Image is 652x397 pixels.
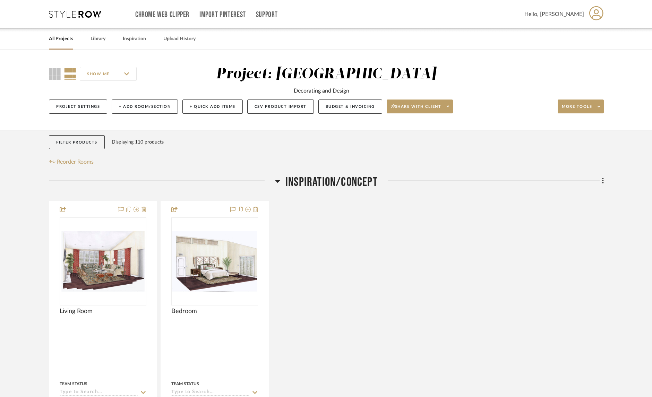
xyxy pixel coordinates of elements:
div: Decorating and Design [294,87,349,95]
button: More tools [558,100,604,113]
span: Reorder Rooms [57,158,94,166]
img: Living Room [60,231,146,292]
a: Library [91,34,105,44]
span: Inspiration/Concept [285,175,378,190]
button: Filter Products [49,135,105,149]
a: Support [256,12,278,18]
img: Bedroom [172,231,257,292]
span: Bedroom [171,308,197,315]
span: More tools [562,104,592,114]
button: + Add Room/Section [112,100,178,114]
span: Hello, [PERSON_NAME] [524,10,584,18]
a: Import Pinterest [199,12,246,18]
span: Share with client [391,104,441,114]
button: CSV Product Import [247,100,314,114]
button: Project Settings [49,100,107,114]
div: Team Status [171,381,199,387]
div: Displaying 110 products [112,135,164,149]
button: + Quick Add Items [182,100,243,114]
button: Budget & Invoicing [318,100,382,114]
button: Reorder Rooms [49,158,94,166]
a: Inspiration [123,34,146,44]
a: Chrome Web Clipper [135,12,189,18]
button: Share with client [387,100,453,113]
a: All Projects [49,34,73,44]
div: Team Status [60,381,87,387]
a: Upload History [163,34,196,44]
span: Living Room [60,308,93,315]
input: Type to Search… [60,389,138,396]
div: Project: [GEOGRAPHIC_DATA] [216,67,436,81]
input: Type to Search… [171,389,250,396]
